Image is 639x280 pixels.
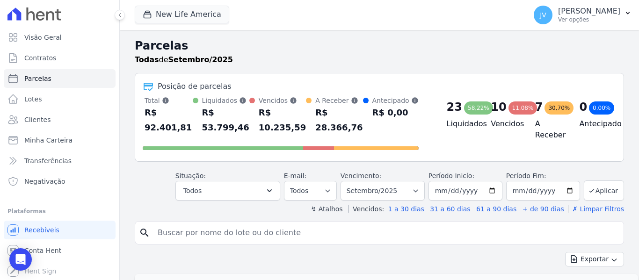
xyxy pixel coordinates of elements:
button: New Life America [135,6,229,23]
label: Período Inicío: [428,172,474,179]
div: Liquidados [202,96,249,105]
strong: Setembro/2025 [168,55,233,64]
i: search [139,227,150,238]
a: Recebíveis [4,221,116,239]
p: Ver opções [558,16,620,23]
span: Lotes [24,94,42,104]
span: Recebíveis [24,225,59,235]
button: JV [PERSON_NAME] Ver opções [526,2,639,28]
span: Negativação [24,177,65,186]
strong: Todas [135,55,159,64]
span: Contratos [24,53,56,63]
span: Clientes [24,115,51,124]
div: 0,00% [589,101,614,115]
a: Transferências [4,151,116,170]
div: R$ 53.799,46 [202,105,249,135]
button: Aplicar [584,180,624,201]
div: 11,08% [508,101,537,115]
span: Minha Carteira [24,136,73,145]
div: R$ 10.235,59 [259,105,306,135]
div: 7 [535,100,543,115]
a: Conta Hent [4,241,116,260]
a: + de 90 dias [523,205,564,213]
div: 0 [579,100,587,115]
label: Período Fim: [506,171,580,181]
a: Visão Geral [4,28,116,47]
input: Buscar por nome do lote ou do cliente [152,223,620,242]
div: 30,70% [545,101,574,115]
div: Open Intercom Messenger [9,248,32,271]
a: Negativação [4,172,116,191]
span: JV [540,12,546,18]
label: Vencidos: [349,205,384,213]
h4: Vencidos [491,118,520,129]
div: Antecipado [372,96,419,105]
label: Situação: [175,172,206,179]
span: Transferências [24,156,72,165]
p: de [135,54,233,65]
a: Clientes [4,110,116,129]
div: Total [145,96,193,105]
div: Posição de parcelas [158,81,232,92]
a: Parcelas [4,69,116,88]
h2: Parcelas [135,37,624,54]
span: Todos [183,185,202,196]
label: Vencimento: [341,172,381,179]
div: R$ 28.366,76 [315,105,363,135]
div: A Receber [315,96,363,105]
h4: A Receber [535,118,565,141]
span: Conta Hent [24,246,61,255]
button: Todos [175,181,280,201]
a: Lotes [4,90,116,108]
a: 1 a 30 dias [388,205,424,213]
a: Contratos [4,49,116,67]
h4: Liquidados [447,118,476,129]
div: 23 [447,100,462,115]
p: [PERSON_NAME] [558,7,620,16]
div: Vencidos [259,96,306,105]
a: 61 a 90 dias [476,205,516,213]
a: ✗ Limpar Filtros [568,205,624,213]
label: ↯ Atalhos [311,205,342,213]
label: E-mail: [284,172,307,179]
div: Plataformas [7,206,112,217]
div: R$ 0,00 [372,105,419,120]
span: Visão Geral [24,33,62,42]
span: Parcelas [24,74,51,83]
a: 31 a 60 dias [430,205,470,213]
div: 10 [491,100,506,115]
div: R$ 92.401,81 [145,105,193,135]
h4: Antecipado [579,118,609,129]
button: Exportar [565,252,624,266]
a: Minha Carteira [4,131,116,150]
div: 58,22% [464,101,493,115]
